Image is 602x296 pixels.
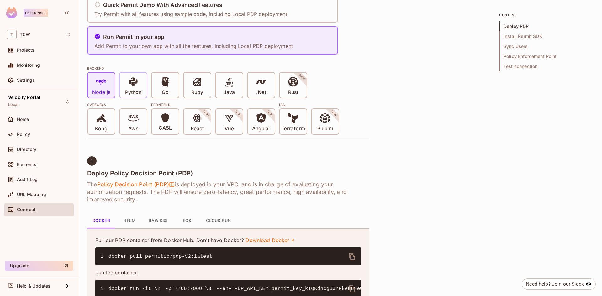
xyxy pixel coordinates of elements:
span: 2 [157,285,166,293]
div: BACKEND [87,66,369,71]
span: docker pull permitio/pdp-v2:latest [108,254,213,259]
span: SOON [322,101,346,126]
div: Gateways [87,102,147,107]
p: Go [162,89,169,96]
span: 3 [208,285,216,293]
span: Sync Users [499,41,593,51]
span: 1 [100,285,108,293]
button: Helm [115,213,144,228]
span: SOON [290,65,314,89]
span: Local [8,102,18,107]
h5: Quick Permit Demo With Advanced Features [103,2,222,8]
p: Try Permit with all features using sample code, including Local PDP deployment [94,11,287,18]
button: ECS [173,213,201,228]
p: Node js [92,89,110,96]
span: Policy Enforcement Point [499,51,593,61]
span: Monitoring [17,63,40,68]
p: Vue [224,126,234,132]
span: 1 [100,253,108,260]
p: Python [125,89,141,96]
span: Home [17,117,29,122]
span: Connect [17,207,35,212]
p: Ruby [191,89,203,96]
span: Elements [17,162,36,167]
p: .Net [256,89,266,96]
p: Pull our PDP container from Docker Hub. Don’t have Docker? [95,237,361,244]
h6: The is deployed in your VPC, and is in charge of evaluating your authorization requests. The PDP ... [87,181,369,203]
p: Pulumi [317,126,333,132]
p: Add Permit to your own app with all the features, including Local PDP deployment [94,43,293,49]
div: Need help? Join our Slack [526,280,584,288]
div: IAC [279,102,339,107]
span: Install Permit SDK [499,31,593,41]
span: SOON [258,101,282,126]
button: Upgrade [5,261,73,271]
h4: Deploy Policy Decision Point (PDP) [87,169,369,177]
span: docker run -it \ [108,286,157,292]
p: content [499,13,593,18]
button: Raw K8s [144,213,173,228]
img: SReyMgAAAABJRU5ErkJggg== [6,7,17,18]
span: Velocity Portal [8,95,40,100]
h5: Run Permit in your app [103,34,164,40]
button: delete [345,249,360,264]
span: Help & Updates [17,283,50,288]
p: Kong [95,126,107,132]
button: Docker [87,213,115,228]
p: Run the container. [95,269,361,276]
span: Audit Log [17,177,38,182]
span: Policy [17,132,30,137]
span: Workspace: TCW [20,32,30,37]
span: Policy Decision Point (PDP) [97,181,175,188]
p: CASL [159,125,172,131]
span: Directory [17,147,36,152]
span: SOON [194,101,218,126]
span: URL Mapping [17,192,46,197]
span: Settings [17,78,35,83]
p: Java [224,89,235,96]
span: SOON [226,101,250,126]
span: Projects [17,48,34,53]
span: Test connection [499,61,593,71]
span: Deploy PDP [499,21,593,31]
p: Rust [288,89,298,96]
p: Terraform [281,126,305,132]
p: React [191,126,204,132]
span: 1 [91,158,93,164]
button: Cloud Run [201,213,236,228]
span: T [7,30,17,39]
a: Download Docker [246,237,295,244]
p: Aws [128,126,138,132]
div: Frontend [151,102,275,107]
p: Angular [252,126,271,132]
div: Enterprise [24,9,48,17]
